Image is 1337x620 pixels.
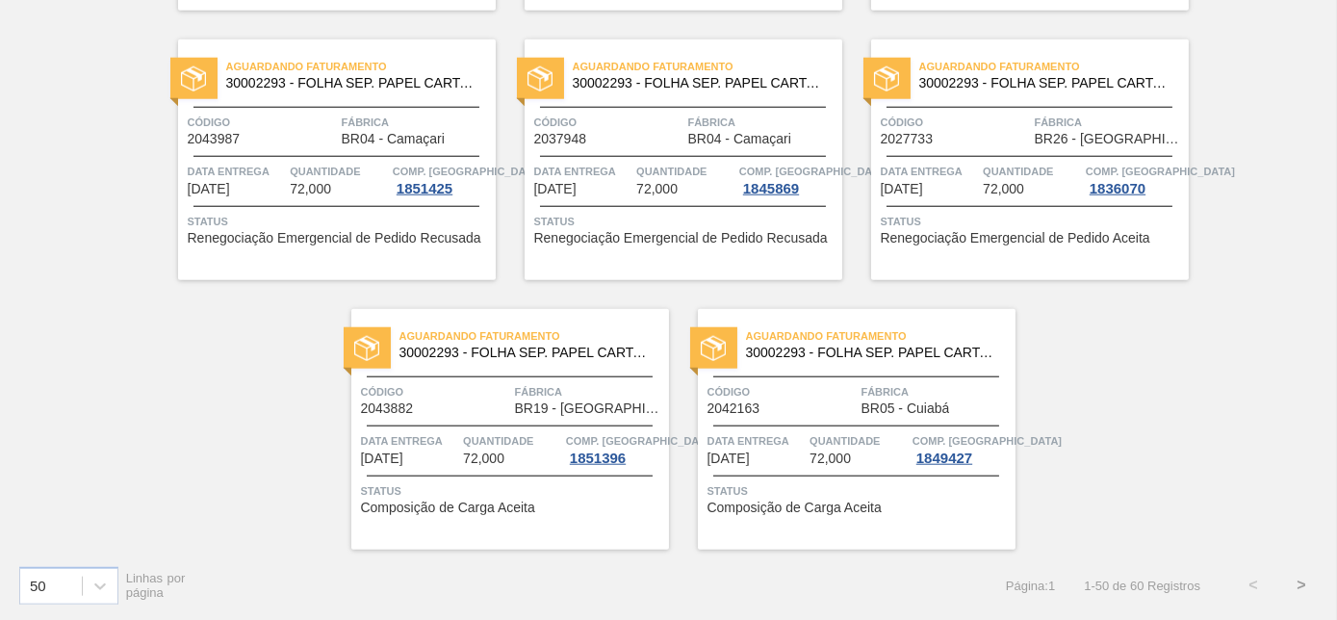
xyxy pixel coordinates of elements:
span: Fábrica [861,382,1011,401]
span: 1 - 50 de 60 Registros [1084,579,1200,593]
span: Renegociação Emergencial de Pedido Recusada [188,231,481,245]
img: status [527,66,553,91]
span: 11/11/2025 [707,452,750,466]
div: 1849427 [913,451,976,466]
img: status [874,66,899,91]
span: Aguardando Faturamento [919,57,1189,76]
span: 30002293 - FOLHA SEP. PAPEL CARTAO 1200x1000M 350g [399,346,654,360]
span: 30002293 - FOLHA SEP. PAPEL CARTAO 1200x1000M 350g [746,346,1000,360]
span: Código [881,113,1030,132]
span: Status [707,481,1011,501]
span: BR19 - Nova Rio [515,401,664,416]
span: 30002293 - FOLHA SEP. PAPEL CARTAO 1200x1000M 350g [226,76,480,90]
span: Comp. Carga [1086,162,1235,181]
a: statusAguardando Faturamento30002293 - FOLHA SEP. PAPEL CARTAO 1200x1000M 350gCódigo2043882Fábric... [322,309,669,550]
span: Status [534,212,837,231]
span: BR05 - Cuiabá [861,401,950,416]
span: Quantidade [983,162,1081,181]
span: 2042163 [707,401,760,416]
span: 2037948 [534,132,587,146]
span: Quantidade [810,431,908,451]
a: statusAguardando Faturamento30002293 - FOLHA SEP. PAPEL CARTAO 1200x1000M 350gCódigo2037948Fábric... [496,39,842,280]
div: 1851425 [393,181,456,196]
span: Data Entrega [361,431,459,451]
span: Status [881,212,1184,231]
span: Comp. Carga [913,431,1062,451]
span: 10/11/2025 [881,182,923,196]
span: Data Entrega [881,162,979,181]
span: Composição de Carga Aceita [707,501,882,515]
span: 30002293 - FOLHA SEP. PAPEL CARTAO 1200x1000M 350g [573,76,827,90]
button: < [1229,561,1277,609]
img: status [701,336,726,361]
span: Status [361,481,664,501]
span: 08/11/2025 [188,182,230,196]
span: Fábrica [688,113,837,132]
span: Aguardando Faturamento [399,326,669,346]
a: statusAguardando Faturamento30002293 - FOLHA SEP. PAPEL CARTAO 1200x1000M 350gCódigo2043987Fábric... [149,39,496,280]
span: Status [188,212,491,231]
span: 10/11/2025 [534,182,577,196]
a: statusAguardando Faturamento30002293 - FOLHA SEP. PAPEL CARTAO 1200x1000M 350gCódigo2042163Fábric... [669,309,1016,550]
span: Fábrica [515,382,664,401]
span: Código [188,113,337,132]
div: 50 [30,578,46,594]
span: BR04 - Camaçari [342,132,445,146]
span: Aguardando Faturamento [226,57,496,76]
span: Quantidade [290,162,388,181]
a: statusAguardando Faturamento30002293 - FOLHA SEP. PAPEL CARTAO 1200x1000M 350gCódigo2027733Fábric... [842,39,1189,280]
span: Comp. Carga [739,162,888,181]
span: Código [361,382,510,401]
span: 72,000 [463,452,504,466]
a: Comp. [GEOGRAPHIC_DATA]1836070 [1086,162,1184,196]
span: 72,000 [983,182,1024,196]
span: Data Entrega [534,162,632,181]
div: 1845869 [739,181,803,196]
a: Comp. [GEOGRAPHIC_DATA]1851425 [393,162,491,196]
span: 2043987 [188,132,241,146]
span: 2043882 [361,401,414,416]
img: status [181,66,206,91]
a: Comp. [GEOGRAPHIC_DATA]1849427 [913,431,1011,466]
div: 1836070 [1086,181,1149,196]
span: 72,000 [636,182,678,196]
a: Comp. [GEOGRAPHIC_DATA]1851396 [566,431,664,466]
span: Linhas por página [126,571,186,600]
img: status [354,336,379,361]
button: > [1277,561,1325,609]
span: Quantidade [463,431,561,451]
a: Comp. [GEOGRAPHIC_DATA]1845869 [739,162,837,196]
span: 72,000 [290,182,331,196]
span: Código [707,382,857,401]
span: Código [534,113,683,132]
span: Renegociação Emergencial de Pedido Recusada [534,231,828,245]
span: Composição de Carga Aceita [361,501,535,515]
span: Aguardando Faturamento [573,57,842,76]
span: BR26 - Uberlândia [1035,132,1184,146]
span: Comp. Carga [566,431,715,451]
span: Data Entrega [707,431,806,451]
span: Fábrica [1035,113,1184,132]
span: Fábrica [342,113,491,132]
span: 2027733 [881,132,934,146]
span: Página : 1 [1006,579,1055,593]
span: Renegociação Emergencial de Pedido Aceita [881,231,1150,245]
span: BR04 - Camaçari [688,132,791,146]
span: Data Entrega [188,162,286,181]
span: 10/11/2025 [361,452,403,466]
div: 1851396 [566,451,630,466]
span: Comp. Carga [393,162,542,181]
span: Quantidade [636,162,734,181]
span: 30002293 - FOLHA SEP. PAPEL CARTAO 1200x1000M 350g [919,76,1173,90]
span: 72,000 [810,452,851,466]
span: Aguardando Faturamento [746,326,1016,346]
